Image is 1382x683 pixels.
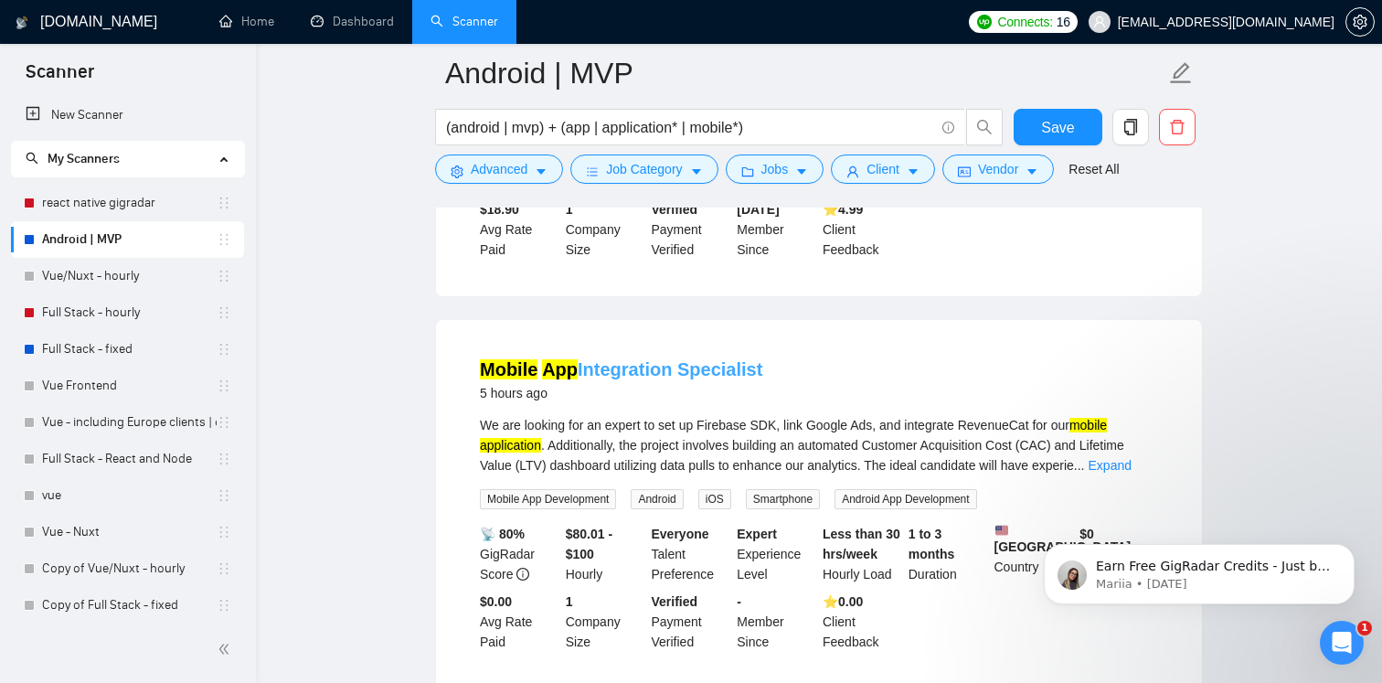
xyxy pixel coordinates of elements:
[480,202,519,217] b: $18.90
[1069,418,1107,432] mark: mobile
[42,258,217,294] a: Vue/Nuxt - hourly
[652,527,709,541] b: Everyone
[1160,119,1195,135] span: delete
[1345,7,1375,37] button: setting
[835,489,976,509] span: Android App Development
[690,165,703,178] span: caret-down
[1068,159,1119,179] a: Reset All
[26,151,120,166] span: My Scanners
[11,477,244,514] li: vue
[1093,16,1106,28] span: user
[217,342,231,357] span: holder
[1016,506,1382,634] iframe: Intercom notifications message
[741,165,754,178] span: folder
[480,438,541,453] mark: application
[823,594,863,609] b: ⭐️ 0.00
[516,568,529,581] span: info-circle
[476,524,562,584] div: GigRadar Score
[480,415,1158,475] div: We are looking for an expert to set up Firebase SDK, link Google Ads, and integrate RevenueCat fo...
[1074,458,1085,473] span: ...
[978,159,1018,179] span: Vendor
[217,561,231,576] span: holder
[11,368,244,404] li: Vue Frontend
[480,382,762,404] div: 5 hours ago
[631,489,683,509] span: Android
[476,199,562,260] div: Avg Rate Paid
[823,527,900,561] b: Less than 30 hrs/week
[42,404,217,441] a: Vue - including Europe clients | only search title
[652,202,698,217] b: Verified
[942,155,1054,184] button: idcardVendorcaret-down
[445,50,1165,96] input: Scanner name...
[11,441,244,477] li: Full Stack - React and Node
[219,14,274,29] a: homeHome
[1357,621,1372,635] span: 1
[966,109,1003,145] button: search
[866,159,899,179] span: Client
[905,524,991,584] div: Duration
[746,489,820,509] span: Smartphone
[11,97,244,133] li: New Scanner
[217,415,231,430] span: holder
[1345,15,1375,29] a: setting
[217,598,231,613] span: holder
[733,199,819,260] div: Member Since
[217,232,231,247] span: holder
[11,221,244,258] li: Android | MVP
[535,165,547,178] span: caret-down
[846,165,859,178] span: user
[967,119,1002,135] span: search
[819,199,905,260] div: Client Feedback
[217,488,231,503] span: holder
[26,152,38,165] span: search
[42,441,217,477] a: Full Stack - React and Node
[476,592,562,652] div: Avg Rate Paid
[795,165,808,178] span: caret-down
[1112,109,1149,145] button: copy
[11,550,244,587] li: Copy of Vue/Nuxt - hourly
[431,14,498,29] a: searchScanner
[819,592,905,652] div: Client Feedback
[997,12,1052,32] span: Connects:
[942,122,954,133] span: info-circle
[831,155,935,184] button: userClientcaret-down
[11,59,109,97] span: Scanner
[480,359,537,379] mark: Mobile
[570,155,718,184] button: barsJob Categorycaret-down
[823,202,863,217] b: ⭐️ 4.99
[26,97,229,133] a: New Scanner
[648,524,734,584] div: Talent Preference
[42,477,217,514] a: vue
[480,359,762,379] a: Mobile AppIntegration Specialist
[451,165,463,178] span: setting
[1320,621,1364,665] iframe: Intercom live chat
[11,514,244,550] li: Vue - Nuxt
[819,524,905,584] div: Hourly Load
[480,594,512,609] b: $0.00
[562,199,648,260] div: Company Size
[48,151,120,166] span: My Scanners
[909,527,955,561] b: 1 to 3 months
[16,8,28,37] img: logo
[586,165,599,178] span: bars
[471,159,527,179] span: Advanced
[648,592,734,652] div: Payment Verified
[726,155,824,184] button: folderJobscaret-down
[562,524,648,584] div: Hourly
[995,524,1008,537] img: 🇺🇸
[542,359,578,379] mark: App
[11,185,244,221] li: react native gigradar
[42,221,217,258] a: Android | MVP
[217,196,231,210] span: holder
[562,592,648,652] div: Company Size
[42,550,217,587] a: Copy of Vue/Nuxt - hourly
[737,527,777,541] b: Expert
[217,305,231,320] span: holder
[1026,165,1038,178] span: caret-down
[1014,109,1102,145] button: Save
[11,404,244,441] li: Vue - including Europe clients | only search title
[958,165,971,178] span: idcard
